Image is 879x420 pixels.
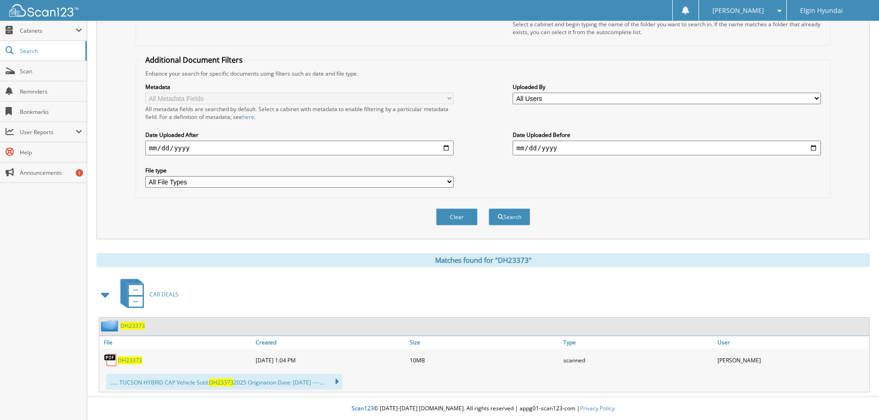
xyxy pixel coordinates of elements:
span: Scan123 [352,404,374,412]
div: [PERSON_NAME] [715,351,869,369]
div: [DATE] 1:04 PM [253,351,407,369]
label: Uploaded By [513,83,821,91]
legend: Additional Document Filters [141,55,247,65]
label: File type [145,166,454,174]
span: [PERSON_NAME] [712,8,764,13]
span: Help [20,148,82,156]
button: Clear [436,208,478,225]
div: All metadata fields are searched by default. Select a cabinet with metadata to enable filtering b... [145,105,454,121]
label: Metadata [145,83,454,91]
div: ...... TUCSON HYBRID CAP Vehicle Sold: 2025 Origination Date: [DATE] ----... [106,374,342,390]
a: Created [253,336,407,349]
a: DH23373 [118,356,142,364]
a: Type [561,336,715,349]
input: end [513,141,821,155]
div: Select a cabinet and begin typing the name of the folder you want to search in. If the name match... [513,20,821,36]
img: scan123-logo-white.svg [9,4,78,17]
span: Elgin Hyundai [800,8,843,13]
a: DH23373 [120,322,145,330]
div: 1 [76,169,83,177]
label: Date Uploaded Before [513,131,821,139]
iframe: Chat Widget [833,376,879,420]
div: scanned [561,351,715,369]
div: Matches found for "DH23373" [96,253,870,267]
button: Search [489,208,530,225]
a: here [242,113,254,121]
a: File [99,336,253,349]
span: Announcements [20,169,82,177]
div: © [DATE]-[DATE] [DOMAIN_NAME]. All rights reserved | appg01-scan123-com | [87,397,879,420]
span: User Reports [20,128,76,136]
img: PDF.png [104,353,118,367]
a: User [715,336,869,349]
span: Search [20,47,81,55]
a: Privacy Policy [580,404,615,412]
a: CAR DEALS [115,276,179,313]
a: Size [407,336,562,349]
span: Scan [20,67,82,75]
div: 10MB [407,351,562,369]
span: CAR DEALS [149,290,179,298]
span: Reminders [20,88,82,95]
img: folder2.png [101,320,120,331]
input: start [145,141,454,155]
label: Date Uploaded After [145,131,454,139]
span: DH23373 [209,379,233,386]
span: Cabinets [20,27,76,35]
div: Enhance your search for specific documents using filters such as date and file type. [141,70,825,77]
span: Bookmarks [20,108,82,116]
